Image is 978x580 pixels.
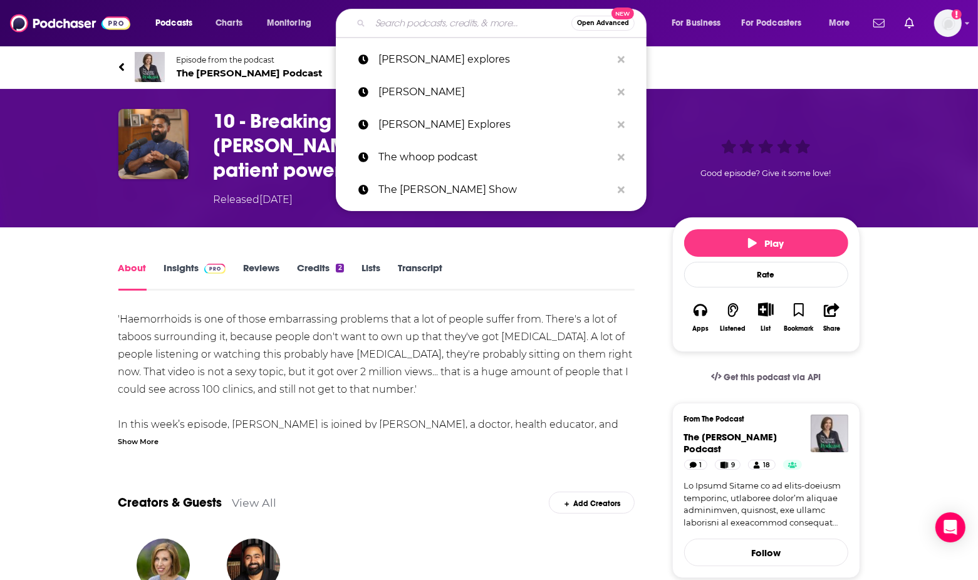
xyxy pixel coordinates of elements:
[207,13,250,33] a: Charts
[934,9,962,37] img: User Profile
[155,14,192,32] span: Podcasts
[820,13,866,33] button: open menu
[243,262,279,291] a: Reviews
[232,496,277,509] a: View All
[783,294,815,340] button: Bookmark
[684,415,838,423] h3: From The Podcast
[763,459,770,472] span: 18
[684,460,708,470] a: 1
[720,325,746,333] div: Listened
[829,14,850,32] span: More
[934,9,962,37] span: Logged in as nicole.koremenos
[336,76,647,108] a: [PERSON_NAME]
[258,13,328,33] button: open menu
[204,264,226,274] img: Podchaser Pro
[336,173,647,206] a: The [PERSON_NAME] Show
[214,109,652,182] h1: 10 - Breaking down health taboos: Dr Karan Rajan on hormones, myths and patient power
[370,13,571,33] input: Search podcasts, credits, & more...
[715,460,741,470] a: 9
[378,43,611,76] p: Dr Karan Rajan explores
[684,229,848,257] button: Play
[135,52,165,82] img: The Dr Louise Newson Podcast
[118,262,147,291] a: About
[611,8,634,19] span: New
[378,173,611,206] p: The Dr. Shannon Show
[362,262,380,291] a: Lists
[934,9,962,37] button: Show profile menu
[900,13,919,34] a: Show notifications dropdown
[701,168,831,178] span: Good episode? Give it some love!
[672,14,721,32] span: For Business
[761,324,771,333] div: List
[571,16,635,31] button: Open AdvancedNew
[952,9,962,19] svg: Add a profile image
[684,431,778,455] a: The Dr Louise Newson Podcast
[297,262,343,291] a: Credits2
[336,108,647,141] a: [PERSON_NAME] Explores
[267,14,311,32] span: Monitoring
[214,192,293,207] div: Released [DATE]
[684,262,848,287] div: Rate
[10,11,130,35] img: Podchaser - Follow, Share and Rate Podcasts
[748,460,775,470] a: 18
[684,294,717,340] button: Apps
[734,13,820,33] button: open menu
[701,362,831,393] a: Get this podcast via API
[147,13,209,33] button: open menu
[164,262,226,291] a: InsightsPodchaser Pro
[684,539,848,566] button: Follow
[549,492,635,514] div: Add Creators
[177,55,323,65] span: Episode from the podcast
[724,372,821,383] span: Get this podcast via API
[398,262,442,291] a: Transcript
[577,20,629,26] span: Open Advanced
[216,14,242,32] span: Charts
[378,76,611,108] p: Dr Karan Rajan
[663,13,737,33] button: open menu
[699,459,702,472] span: 1
[118,52,860,82] a: The Dr Louise Newson PodcastEpisode from the podcastThe [PERSON_NAME] Podcast
[753,303,779,316] button: Show More Button
[815,294,848,340] button: Share
[868,13,890,34] a: Show notifications dropdown
[118,109,189,179] img: 10 - Breaking down health taboos: Dr Karan Rajan on hormones, myths and patient power
[748,237,784,249] span: Play
[348,9,658,38] div: Search podcasts, credits, & more...
[336,141,647,173] a: The whoop podcast
[336,43,647,76] a: [PERSON_NAME] explores
[811,415,848,452] img: The Dr Louise Newson Podcast
[823,325,840,333] div: Share
[378,108,611,141] p: Dr Karan Explores
[684,480,848,529] a: Lo Ipsumd Sitame co ad elits-doeiusm temporinc, utlaboree dolor’m aliquae adminimven, quisnost, e...
[935,512,965,542] div: Open Intercom Messenger
[731,459,735,472] span: 9
[118,495,222,510] a: Creators & Guests
[378,141,611,173] p: The whoop podcast
[749,294,782,340] div: Show More ButtonList
[784,325,813,333] div: Bookmark
[717,294,749,340] button: Listened
[742,14,802,32] span: For Podcasters
[336,264,343,272] div: 2
[692,325,709,333] div: Apps
[684,431,778,455] span: The [PERSON_NAME] Podcast
[177,67,323,79] span: The [PERSON_NAME] Podcast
